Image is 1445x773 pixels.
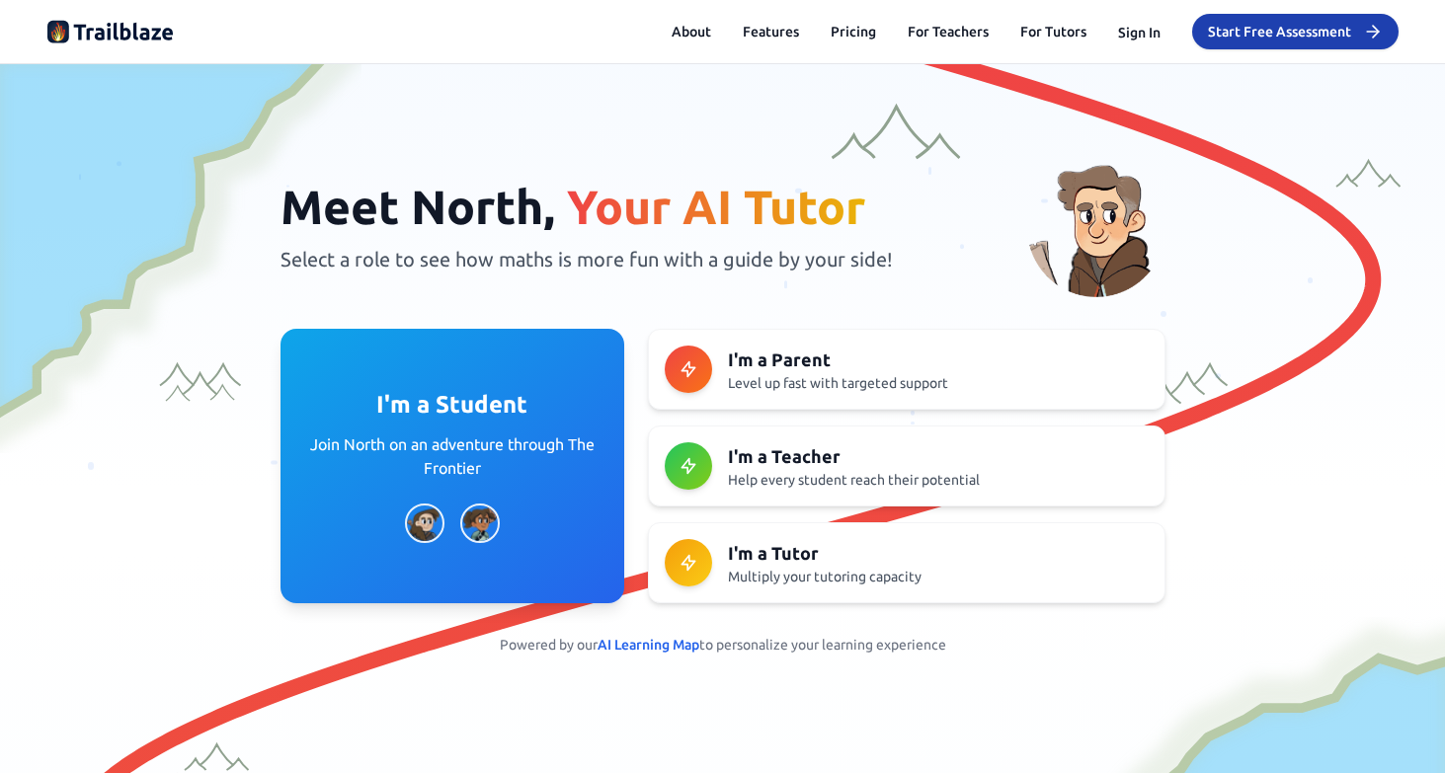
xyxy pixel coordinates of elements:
p: Multiply your tutoring capacity [728,567,1148,586]
button: Pricing [831,22,876,41]
img: Girl Character [460,503,500,543]
p: Join North on an adventure through The Frontier [304,432,602,480]
h3: I'm a Teacher [728,442,1148,470]
h3: I'm a Parent [728,346,1148,373]
p: Select a role to see how maths is more fun with a guide by your side! [281,246,944,273]
button: I'm a TutorMultiply your tutoring capacity [648,522,1164,603]
p: Powered by our to personalize your learning experience [47,635,1399,655]
p: Level up fast with targeted support [728,373,1148,393]
a: For Teachers [908,22,989,41]
button: I'm a TeacherHelp every student reach their potential [648,425,1164,506]
h3: I'm a Tutor [728,539,1148,567]
a: For Tutors [1020,22,1086,41]
button: Sign In [1118,23,1161,42]
button: Start Free Assessment [1192,14,1399,49]
img: Boy Character [405,503,444,543]
span: AI Learning Map [598,637,699,653]
button: About [672,22,711,41]
span: Your AI Tutor [567,180,865,233]
img: North - AI Tutor [1027,159,1165,297]
img: Trailblaze [47,16,174,47]
button: Sign In [1118,20,1161,43]
button: I'm a ParentLevel up fast with targeted support [648,329,1164,410]
h3: I'm a Student [376,389,527,421]
p: Help every student reach their potential [728,470,1148,490]
span: Meet North, [281,180,555,233]
button: I'm a StudentJoin North on an adventure through The FrontierBoy CharacterGirl Character [281,329,625,603]
button: Features [743,22,799,41]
